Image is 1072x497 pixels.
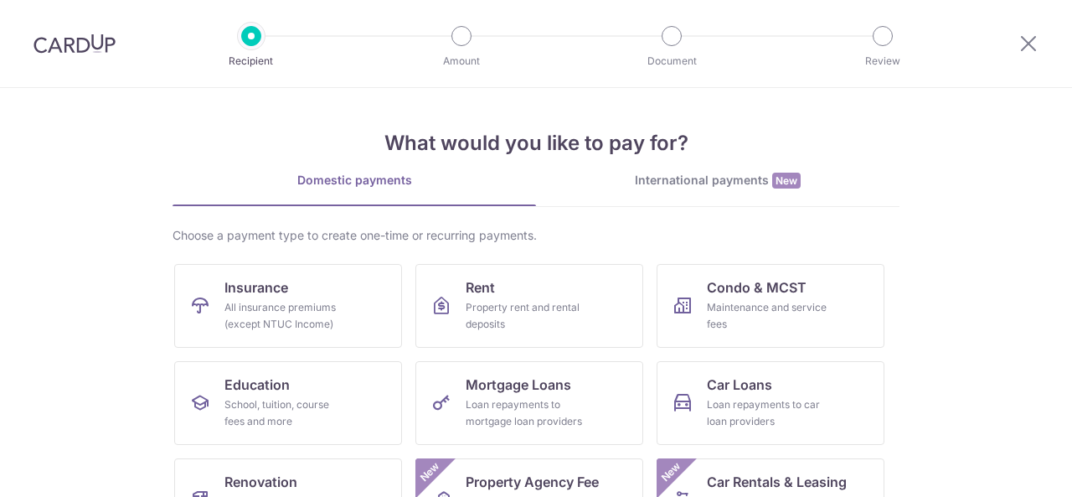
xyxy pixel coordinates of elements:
p: Amount [399,53,523,70]
div: Maintenance and service fees [707,299,827,333]
span: Insurance [224,277,288,298]
span: Education [224,375,290,395]
a: Car LoansLoan repayments to car loan providers [657,361,884,445]
h4: What would you like to pay for? [173,128,899,158]
img: CardUp [33,34,116,54]
span: New [416,458,444,486]
span: Mortgage Loans [466,375,571,395]
p: Review [821,53,945,70]
div: Loan repayments to mortgage loan providers [466,396,586,430]
a: InsuranceAll insurance premiums (except NTUC Income) [174,264,402,348]
a: EducationSchool, tuition, course fees and more [174,361,402,445]
span: New [657,458,685,486]
div: All insurance premiums (except NTUC Income) [224,299,345,333]
a: Mortgage LoansLoan repayments to mortgage loan providers [415,361,643,445]
div: Domestic payments [173,172,536,189]
span: Car Rentals & Leasing [707,472,847,492]
span: Condo & MCST [707,277,807,298]
span: Car Loans [707,375,772,395]
span: Renovation [224,472,297,492]
a: RentProperty rent and rental deposits [415,264,643,348]
div: International payments [536,172,899,189]
span: New [772,173,801,189]
div: Choose a payment type to create one-time or recurring payments. [173,227,899,244]
div: School, tuition, course fees and more [224,396,345,430]
p: Document [610,53,734,70]
span: Rent [466,277,495,298]
a: Condo & MCSTMaintenance and service fees [657,264,884,348]
p: Recipient [189,53,313,70]
span: Property Agency Fee [466,472,599,492]
div: Loan repayments to car loan providers [707,396,827,430]
div: Property rent and rental deposits [466,299,586,333]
